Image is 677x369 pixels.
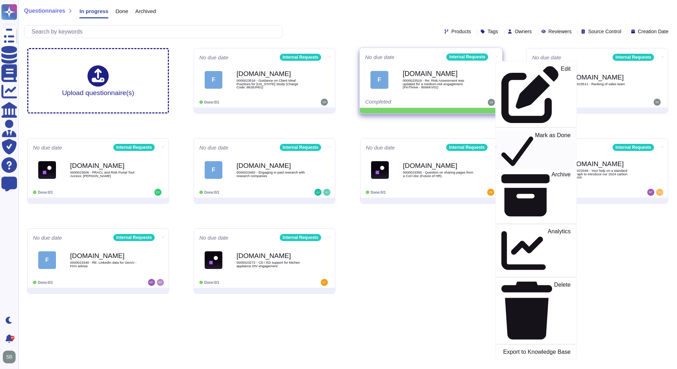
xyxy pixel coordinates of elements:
[38,251,56,269] div: F
[205,161,222,179] div: F
[280,234,321,241] div: Internal Requests
[446,53,488,60] div: Internal Requests
[588,29,621,34] span: Source Control
[135,8,156,14] span: Archived
[237,252,307,259] b: [DOMAIN_NAME]
[204,281,219,285] span: Done: 0/1
[403,162,474,169] b: [DOMAIN_NAME]
[554,282,571,340] p: Delete
[403,70,474,77] b: [DOMAIN_NAME]
[79,8,108,14] span: In progress
[569,160,640,167] b: [DOMAIN_NAME]
[28,25,283,38] input: Search by keywords
[613,144,654,151] div: Internal Requests
[515,29,532,34] span: Owners
[38,281,53,285] span: Done: 0/1
[3,351,16,363] img: user
[157,279,164,286] img: user
[365,54,394,60] span: No due date
[321,279,328,286] img: user
[237,70,307,77] b: [DOMAIN_NAME]
[280,54,321,61] div: Internal Requests
[237,171,307,177] span: 0000023482 - Engaging in paid research with research companies
[205,71,222,89] div: F
[314,189,322,196] img: user
[496,170,576,221] a: Archive
[496,130,576,170] a: Mark as Done
[199,145,228,150] span: No due date
[115,8,128,14] span: Done
[647,189,654,196] img: user
[446,144,488,151] div: Internal Requests
[548,229,571,273] p: Analytics
[569,82,640,86] span: 0000023511 - Ranking of sales team
[154,189,161,196] img: user
[403,79,474,89] span: 0000023518 - Re: Risk Assessment was updated for a medium-risk engagement (FinThrive - 8066KV01)
[496,64,576,125] a: Edit
[370,71,388,89] div: F
[24,8,65,14] span: Questionnaires
[237,162,307,169] b: [DOMAIN_NAME]
[496,227,576,274] a: Analytics
[113,234,155,241] div: Internal Requests
[70,252,141,259] b: [DOMAIN_NAME]
[532,55,561,60] span: No due date
[503,349,570,355] p: Export to Knowledge Base
[199,235,228,240] span: No due date
[321,99,328,106] img: user
[148,279,155,286] img: user
[535,132,571,168] p: Mark as Done
[70,261,141,268] span: 0000023340 - RE: Linkedin data for GenAI - Firm advise
[548,29,571,34] span: Reviewers
[113,144,155,151] div: Internal Requests
[496,347,576,356] a: Export to Knowledge Base
[205,251,222,269] img: Logo
[656,189,663,196] img: user
[488,29,498,34] span: Tags
[1,349,21,365] button: user
[280,144,321,151] div: Internal Requests
[237,261,307,268] span: 0000023272 - CD / ED support for kitchen appliance DtV engagement
[371,161,389,179] img: Logo
[33,235,62,240] span: No due date
[33,145,62,150] span: No due date
[552,171,571,219] p: Archive
[371,191,386,194] span: Done: 0/1
[204,100,219,104] span: Done: 0/1
[654,99,661,106] img: user
[403,171,474,177] span: 0000023365 - Question on sharing pages from a CxO doc (Future of HR)
[70,171,141,177] span: 0000023506 - PRACL and Risk Portal Tool Access: [PERSON_NAME]
[366,145,395,150] span: No due date
[38,191,53,194] span: Done: 0/1
[613,54,654,61] div: Internal Requests
[10,336,15,340] div: 9+
[569,169,640,179] span: 0000023348 - Your help on a standard âragraph to introduce our 2024 carbon footprint
[70,162,141,169] b: [DOMAIN_NAME]
[237,79,307,89] span: 0000023516 - Guidance on Client Meal Practices for [US_STATE] Study (Charge Code: 8828JH01)
[561,66,571,123] p: Edit
[38,161,56,179] img: Logo
[199,55,228,60] span: No due date
[487,189,494,196] img: user
[569,74,640,81] b: [DOMAIN_NAME]
[488,99,495,106] img: user
[204,191,219,194] span: Done: 0/1
[451,29,471,34] span: Products
[365,99,453,106] div: Completed
[496,280,576,341] a: Delete
[62,65,134,96] div: Upload questionnaire(s)
[638,29,669,34] span: Creation Date
[323,189,330,196] img: user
